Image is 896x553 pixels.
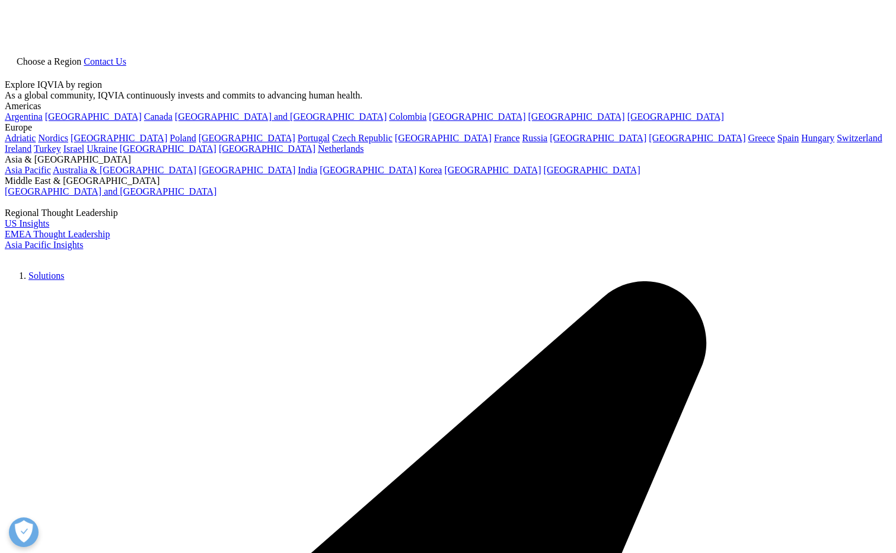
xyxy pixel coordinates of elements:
a: [GEOGRAPHIC_DATA] [199,165,295,175]
a: France [494,133,520,143]
a: Switzerland [837,133,882,143]
a: [GEOGRAPHIC_DATA] [395,133,492,143]
button: 개방형 기본 설정 [9,517,39,547]
div: Asia & [GEOGRAPHIC_DATA] [5,154,891,165]
a: Australia & [GEOGRAPHIC_DATA] [53,165,196,175]
a: Asia Pacific [5,165,51,175]
a: Greece [748,133,774,143]
a: [GEOGRAPHIC_DATA] [544,165,640,175]
div: As a global community, IQVIA continuously invests and commits to advancing human health. [5,90,891,101]
a: Turkey [34,144,61,154]
a: [GEOGRAPHIC_DATA] [219,144,315,154]
a: [GEOGRAPHIC_DATA] [429,112,525,122]
a: Portugal [298,133,330,143]
a: Spain [777,133,799,143]
a: [GEOGRAPHIC_DATA] [199,133,295,143]
a: US Insights [5,218,49,228]
a: [GEOGRAPHIC_DATA] [444,165,541,175]
div: Americas [5,101,891,112]
a: [GEOGRAPHIC_DATA] [320,165,416,175]
a: Ireland [5,144,31,154]
a: Solutions [28,271,64,281]
a: [GEOGRAPHIC_DATA] [649,133,745,143]
a: [GEOGRAPHIC_DATA] [528,112,625,122]
a: [GEOGRAPHIC_DATA] [120,144,216,154]
a: Ukraine [87,144,117,154]
a: [GEOGRAPHIC_DATA] [627,112,724,122]
a: India [298,165,317,175]
div: Explore IQVIA by region [5,80,891,90]
div: Europe [5,122,891,133]
a: Argentina [5,112,43,122]
a: Nordics [38,133,68,143]
span: Choose a Region [17,56,81,66]
a: [GEOGRAPHIC_DATA] [550,133,646,143]
a: Hungary [801,133,834,143]
a: Netherlands [318,144,363,154]
a: Asia Pacific Insights [5,240,83,250]
a: Canada [144,112,173,122]
a: [GEOGRAPHIC_DATA] and [GEOGRAPHIC_DATA] [5,186,216,196]
a: Poland [170,133,196,143]
a: EMEA Thought Leadership [5,229,110,239]
a: [GEOGRAPHIC_DATA] [45,112,142,122]
a: Czech Republic [332,133,393,143]
a: Russia [522,133,548,143]
a: Contact Us [84,56,126,66]
a: [GEOGRAPHIC_DATA] [71,133,167,143]
a: Israel [63,144,85,154]
a: Colombia [389,112,426,122]
a: Korea [419,165,442,175]
div: Regional Thought Leadership [5,208,891,218]
a: Adriatic [5,133,36,143]
a: [GEOGRAPHIC_DATA] and [GEOGRAPHIC_DATA] [175,112,387,122]
div: Middle East & [GEOGRAPHIC_DATA] [5,176,891,186]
